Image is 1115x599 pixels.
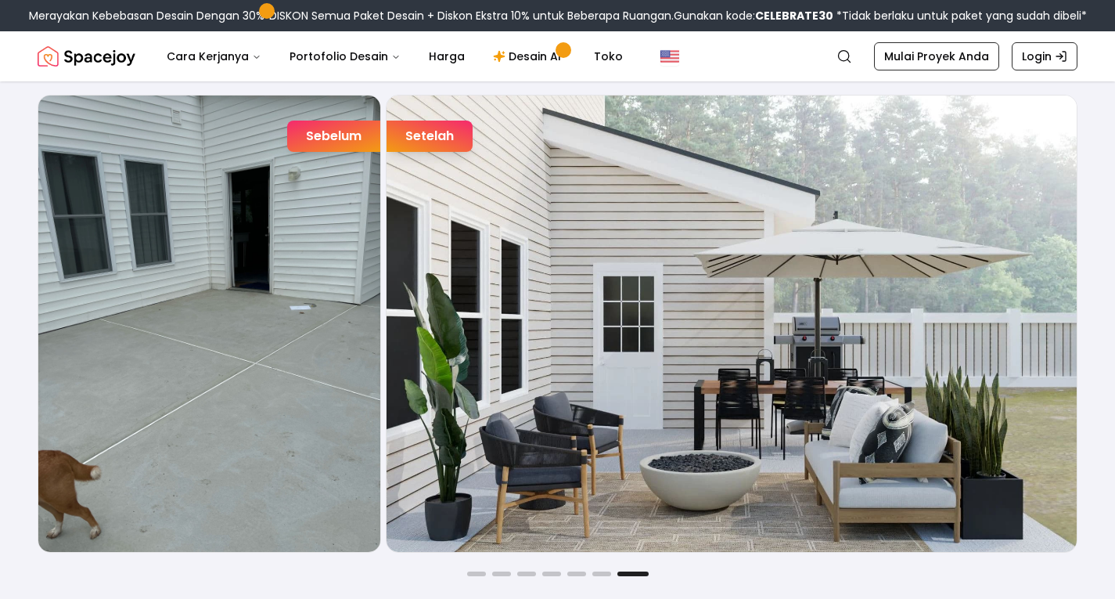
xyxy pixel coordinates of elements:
[884,49,989,64] font: Mulai Proyek Anda
[416,41,477,72] a: Harga
[29,8,264,23] font: Merayakan Kebebasan Desain Dengan 30%
[480,41,578,72] a: Desain AI
[387,96,1077,552] img: Desain Ruang Luar setelah mendesain dengan Spacejoy
[594,49,623,64] font: Toko
[290,49,388,64] font: Portofolio Desain
[660,47,679,66] img: Amerika Serikat
[405,127,454,145] font: Setelah
[592,572,611,576] button: Buka slide 6
[429,49,465,64] font: Harga
[269,8,674,23] font: DISKON Semua Paket Desain + Diskon Ekstra 10% untuk Beberapa Ruangan.
[542,572,561,576] button: Buka slide 4
[38,96,380,552] img: Desain Ruang Luar sebelum mendesain dengan Spacejoy
[567,572,586,576] button: Buka slide 5
[836,8,1087,23] font: *Tidak berlaku untuk paket yang sudah dibeli*
[167,49,249,64] font: Cara Kerjanya
[38,41,135,72] a: Spacejoy
[517,572,536,576] button: Buka slide 3
[306,127,361,145] font: Sebelum
[755,8,833,23] font: CELEBRATE30
[154,41,635,72] nav: Utama
[277,41,413,72] button: Portofolio Desain
[1012,42,1077,70] a: Login
[617,572,649,576] button: Buka slide 7
[154,41,274,72] button: Cara Kerjanya
[581,41,635,72] a: Toko
[467,572,486,576] button: Buka slide 1
[874,42,999,70] a: Mulai Proyek Anda
[492,572,511,576] button: Buka slide 2
[509,49,561,64] font: Desain AI
[38,31,1077,81] nav: Global
[38,95,1077,553] div: Korsel
[38,41,135,72] img: Logo Spacejoy
[38,95,1077,553] div: 7 / 7
[674,8,755,23] font: Gunakan kode:
[1022,49,1052,64] font: Login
